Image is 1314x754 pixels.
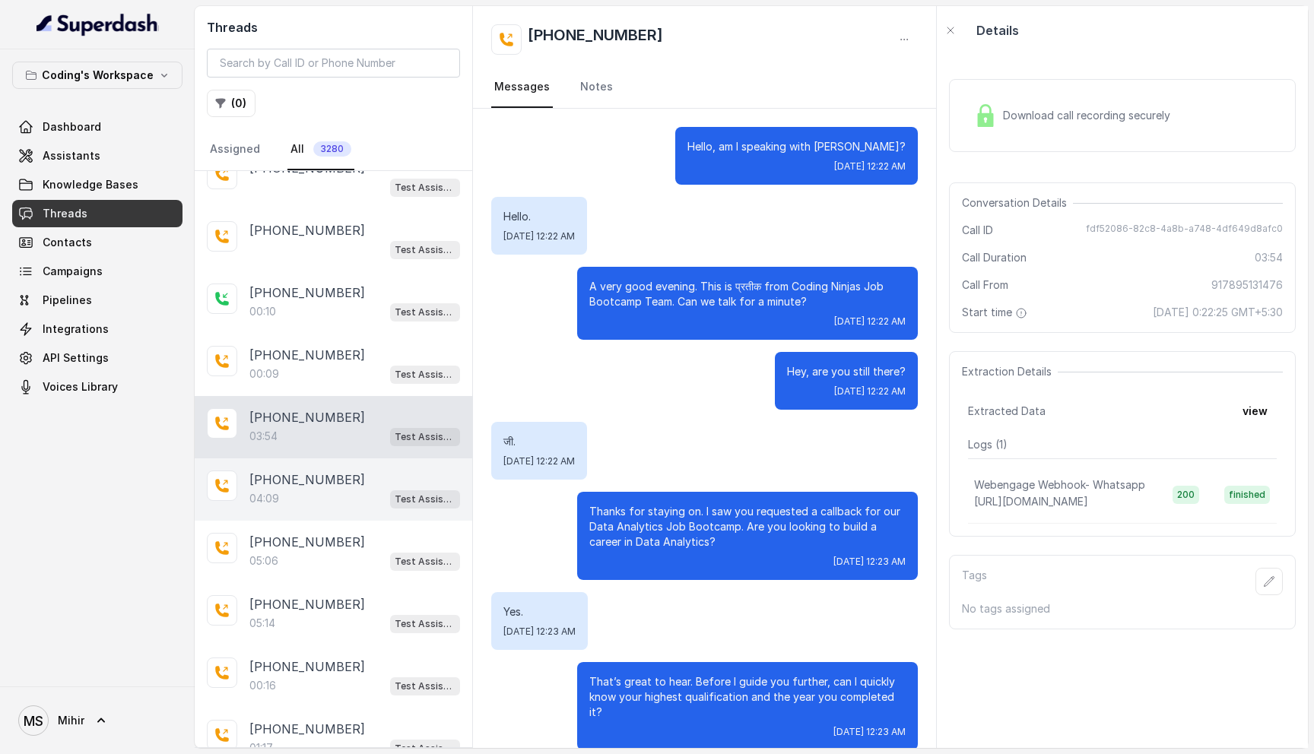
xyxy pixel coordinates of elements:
span: [DATE] 12:22 AM [834,160,906,173]
a: Threads [12,200,182,227]
p: Test Assistant-3 [395,554,455,569]
nav: Tabs [491,67,918,108]
text: MS [24,713,43,729]
a: Contacts [12,229,182,256]
span: Extracted Data [968,404,1046,419]
span: Threads [43,206,87,221]
a: Assigned [207,129,263,170]
p: 00:16 [249,678,276,693]
p: Logs ( 1 ) [968,437,1277,452]
p: Yes. [503,604,576,619]
span: Call Duration [962,250,1027,265]
span: Pipelines [43,293,92,308]
span: Call From [962,277,1008,293]
p: Test Assistant-3 [395,616,455,632]
span: Download call recording securely [1003,108,1176,123]
span: Conversation Details [962,195,1073,211]
span: [DATE] 12:22 AM [834,385,906,398]
span: 200 [1173,486,1199,504]
span: fdf52086-82c8-4a8b-a748-4df649d8afc0 [1086,223,1283,238]
span: Mihir [58,713,84,728]
p: [PHONE_NUMBER] [249,533,365,551]
p: Test Assistant-3 [395,429,455,445]
span: finished [1224,486,1270,504]
p: 05:06 [249,553,278,569]
a: Notes [577,67,616,108]
nav: Tabs [207,129,460,170]
input: Search by Call ID or Phone Number [207,49,460,78]
span: API Settings [43,350,109,366]
span: 3280 [313,141,351,157]
span: Start time [962,305,1030,320]
span: Voices Library [43,379,118,394]
p: Webengage Webhook- Whatsapp [974,477,1145,493]
a: Pipelines [12,287,182,314]
p: 03:54 [249,429,278,444]
p: Test Assistant-3 [395,679,455,694]
img: Lock Icon [974,104,997,127]
span: 917895131476 [1211,277,1283,293]
img: light.svg [36,12,159,36]
p: Test Assistant-3 [395,492,455,507]
button: view [1233,398,1277,425]
span: Knowledge Bases [43,177,138,192]
span: [DATE] 12:23 AM [833,556,906,568]
span: Contacts [43,235,92,250]
p: Details [976,21,1019,40]
p: Thanks for staying on. I saw you requested a callback for our Data Analytics Job Bootcamp. Are yo... [589,504,906,550]
span: [DATE] 12:22 AM [503,455,575,467]
p: [PHONE_NUMBER] [249,346,365,364]
a: All3280 [287,129,354,170]
p: 00:10 [249,304,276,319]
button: (0) [207,90,255,117]
a: Dashboard [12,113,182,141]
p: That’s great to hear. Before I guide you further, can I quickly know your highest qualification a... [589,674,906,720]
span: Extraction Details [962,364,1058,379]
p: Test Assistant-3 [395,180,455,195]
p: जी. [503,434,575,449]
p: [PHONE_NUMBER] [249,284,365,302]
span: Dashboard [43,119,101,135]
a: Knowledge Bases [12,171,182,198]
p: [PHONE_NUMBER] [249,470,365,489]
a: Voices Library [12,373,182,401]
p: Coding's Workspace [42,66,154,84]
p: A very good evening. This is प्रतीक from Coding Ninjas Job Bootcamp Team. Can we talk for a minute? [589,279,906,309]
span: [DATE] 12:23 AM [833,726,906,738]
p: Hello, am I speaking with [PERSON_NAME]? [687,139,906,154]
span: [DATE] 12:22 AM [834,315,906,328]
a: API Settings [12,344,182,372]
span: Campaigns [43,264,103,279]
span: Assistants [43,148,100,163]
p: Hello. [503,209,575,224]
p: Tags [962,568,987,595]
span: [DATE] 12:23 AM [503,626,576,638]
p: No tags assigned [962,601,1283,616]
span: Call ID [962,223,993,238]
a: Mihir [12,699,182,742]
span: [DATE] 0:22:25 GMT+5:30 [1153,305,1283,320]
h2: [PHONE_NUMBER] [528,24,663,55]
a: Assistants [12,142,182,169]
p: Test Assistant-3 [395,305,455,320]
a: Messages [491,67,553,108]
p: [PHONE_NUMBER] [249,408,365,426]
span: [DATE] 12:22 AM [503,230,575,242]
p: [PHONE_NUMBER] [249,221,365,239]
p: 04:09 [249,491,279,506]
p: Hey, are you still there? [787,364,906,379]
a: Campaigns [12,258,182,285]
p: [PHONE_NUMBER] [249,595,365,613]
p: 00:09 [249,366,279,382]
span: [URL][DOMAIN_NAME] [974,495,1088,508]
button: Coding's Workspace [12,62,182,89]
p: Test Assistant-3 [395,367,455,382]
a: Integrations [12,315,182,343]
span: 03:54 [1255,250,1283,265]
span: Integrations [43,322,109,337]
p: 05:14 [249,616,275,631]
p: [PHONE_NUMBER] [249,657,365,676]
p: [PHONE_NUMBER] [249,720,365,738]
h2: Threads [207,18,460,36]
p: Test Assistant-3 [395,242,455,258]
